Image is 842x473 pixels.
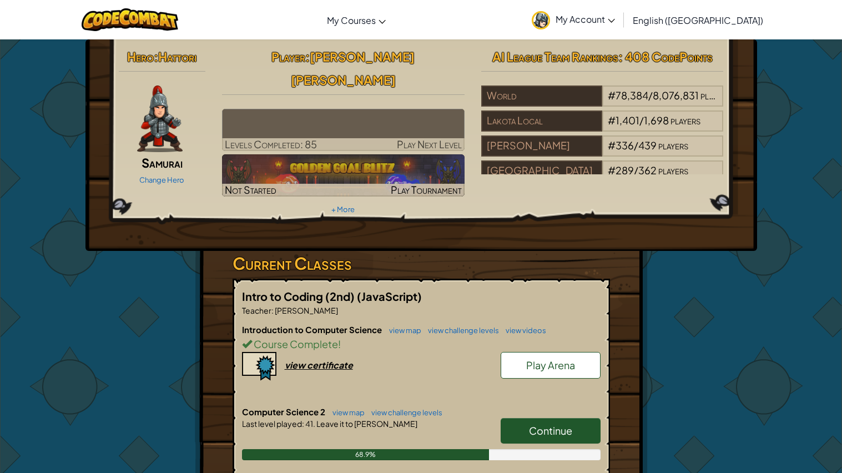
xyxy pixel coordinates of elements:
[242,289,357,303] span: Intro to Coding (2nd)
[242,305,271,315] span: Teacher
[616,114,639,127] span: 1,401
[638,139,657,152] span: 439
[222,109,465,151] a: Play Next Level
[422,326,499,335] a: view challenge levels
[532,11,550,29] img: avatar
[529,424,572,437] span: Continue
[526,2,621,37] a: My Account
[481,135,602,157] div: [PERSON_NAME]
[327,408,365,417] a: view map
[481,160,602,182] div: [GEOGRAPHIC_DATA]
[331,205,355,214] a: + More
[271,305,274,315] span: :
[638,164,657,177] span: 362
[366,408,442,417] a: view challenge levels
[616,89,648,102] span: 78,384
[653,89,699,102] span: 8,076,831
[242,352,276,381] img: certificate-icon.png
[492,49,618,64] span: AI League Team Rankings
[616,164,634,177] span: 289
[137,85,183,152] img: samurai.pose.png
[315,419,417,429] span: Leave it to [PERSON_NAME]
[556,13,615,25] span: My Account
[608,89,616,102] span: #
[338,338,341,350] span: !
[271,49,305,64] span: Player
[608,164,616,177] span: #
[633,14,763,26] span: English ([GEOGRAPHIC_DATA])
[526,359,575,371] span: Play Arena
[242,324,384,335] span: Introduction to Computer Science
[608,139,616,152] span: #
[391,183,462,196] span: Play Tournament
[397,138,462,150] span: Play Next Level
[634,164,638,177] span: /
[481,96,724,109] a: World#78,384/8,076,831players
[384,326,421,335] a: view map
[616,139,634,152] span: 336
[700,89,730,102] span: players
[291,49,415,88] span: [PERSON_NAME] [PERSON_NAME]
[481,146,724,159] a: [PERSON_NAME]#336/439players
[321,5,391,35] a: My Courses
[225,183,276,196] span: Not Started
[142,155,183,170] span: Samurai
[233,251,610,276] h3: Current Classes
[658,164,688,177] span: players
[222,154,465,197] a: Not StartedPlay Tournament
[302,419,304,429] span: :
[305,49,310,64] span: :
[222,154,465,197] img: Golden Goal
[242,359,353,371] a: view certificate
[225,138,317,150] span: Levels Completed: 85
[500,326,546,335] a: view videos
[648,89,653,102] span: /
[154,49,158,64] span: :
[481,110,602,132] div: Lakota Local
[82,8,179,31] img: CodeCombat logo
[608,114,616,127] span: #
[644,114,669,127] span: 1,698
[304,419,315,429] span: 41.
[139,175,184,184] a: Change Hero
[274,305,338,315] span: [PERSON_NAME]
[127,49,154,64] span: Hero
[481,85,602,107] div: World
[252,338,338,350] span: Course Complete
[658,139,688,152] span: players
[242,419,302,429] span: Last level played
[639,114,644,127] span: /
[481,171,724,184] a: [GEOGRAPHIC_DATA]#289/362players
[618,49,713,64] span: : 408 CodePoints
[481,121,724,134] a: Lakota Local#1,401/1,698players
[327,14,376,26] span: My Courses
[670,114,700,127] span: players
[627,5,769,35] a: English ([GEOGRAPHIC_DATA])
[634,139,638,152] span: /
[158,49,196,64] span: Hattori
[242,406,327,417] span: Computer Science 2
[285,359,353,371] div: view certificate
[242,449,489,460] div: 68.9%
[357,289,422,303] span: (JavaScript)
